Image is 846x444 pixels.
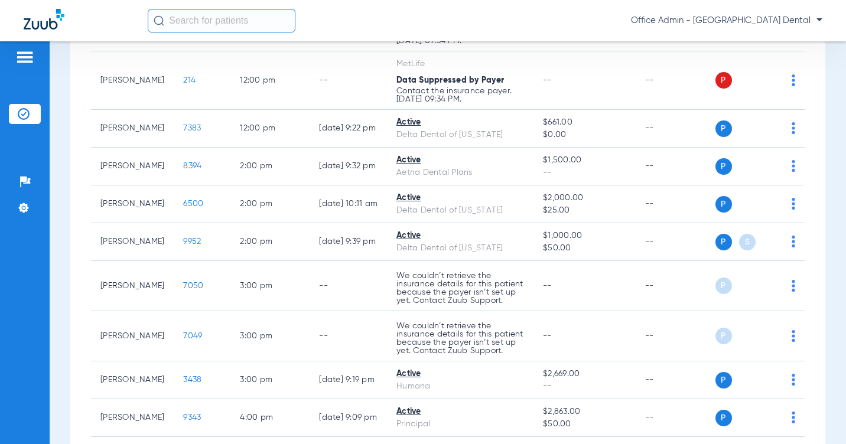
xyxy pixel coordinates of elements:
td: 2:00 PM [230,148,310,185]
td: [PERSON_NAME] [91,223,174,261]
span: 7049 [183,332,202,340]
span: S [739,234,756,250]
span: -- [543,282,552,290]
span: $25.00 [543,204,626,217]
p: We couldn’t retrieve the insurance details for this patient because the payer isn’t set up yet. C... [396,272,524,305]
td: -- [636,311,715,361]
span: P [715,328,732,344]
td: [PERSON_NAME] [91,361,174,399]
div: Delta Dental of [US_STATE] [396,204,524,217]
div: MetLife [396,58,524,70]
span: 9952 [183,237,201,246]
span: $50.00 [543,242,626,254]
td: -- [636,148,715,185]
span: P [715,410,732,426]
span: $661.00 [543,116,626,129]
span: 3438 [183,376,201,384]
td: -- [636,261,715,311]
iframe: Chat Widget [787,387,846,444]
div: Aetna Dental Plans [396,166,524,179]
td: -- [310,51,387,110]
td: [PERSON_NAME] [91,51,174,110]
td: [DATE] 9:09 PM [310,399,387,437]
span: $2,863.00 [543,406,626,418]
div: Principal [396,418,524,430]
td: 3:00 PM [230,361,310,399]
img: group-dot-blue.svg [792,236,795,247]
img: group-dot-blue.svg [792,122,795,134]
td: [DATE] 10:11 AM [310,185,387,223]
span: 6500 [183,200,203,208]
div: Delta Dental of [US_STATE] [396,129,524,141]
td: [DATE] 9:32 PM [310,148,387,185]
input: Search for patients [148,9,295,32]
span: 7050 [183,282,203,290]
td: [PERSON_NAME] [91,110,174,148]
span: $1,500.00 [543,154,626,166]
td: [PERSON_NAME] [91,311,174,361]
td: 12:00 PM [230,110,310,148]
div: Humana [396,380,524,393]
div: Active [396,154,524,166]
div: Active [396,230,524,242]
img: group-dot-blue.svg [792,74,795,86]
span: P [715,234,732,250]
td: [DATE] 9:19 PM [310,361,387,399]
td: -- [636,399,715,437]
span: $1,000.00 [543,230,626,242]
td: -- [636,51,715,110]
div: Active [396,368,524,380]
div: Delta Dental of [US_STATE] [396,242,524,254]
td: -- [636,223,715,261]
span: 214 [183,76,196,84]
span: -- [543,166,626,179]
td: -- [636,110,715,148]
td: 3:00 PM [230,311,310,361]
td: 12:00 PM [230,51,310,110]
p: Contact the insurance payer. [DATE] 09:34 PM. [396,87,524,103]
span: $0.00 [543,129,626,141]
span: P [715,120,732,137]
span: -- [543,380,626,393]
td: [DATE] 9:39 PM [310,223,387,261]
span: P [715,72,732,89]
span: Data Suppressed by Payer [396,76,504,84]
img: Zuub Logo [24,9,64,30]
span: P [715,277,732,294]
div: Active [396,192,524,204]
td: 2:00 PM [230,185,310,223]
td: [PERSON_NAME] [91,261,174,311]
span: P [715,158,732,175]
td: [PERSON_NAME] [91,148,174,185]
div: Active [396,116,524,129]
img: group-dot-blue.svg [792,198,795,210]
td: [PERSON_NAME] [91,185,174,223]
span: P [715,372,732,389]
td: 3:00 PM [230,261,310,311]
td: [PERSON_NAME] [91,399,174,437]
td: -- [310,261,387,311]
span: -- [543,332,552,340]
img: group-dot-blue.svg [792,330,795,342]
span: $2,669.00 [543,368,626,380]
img: group-dot-blue.svg [792,160,795,172]
span: P [715,196,732,213]
div: Active [396,406,524,418]
img: Search Icon [154,15,164,26]
span: $2,000.00 [543,192,626,204]
td: 2:00 PM [230,223,310,261]
span: -- [543,76,552,84]
td: [DATE] 9:22 PM [310,110,387,148]
td: 4:00 PM [230,399,310,437]
span: 8394 [183,162,201,170]
span: Office Admin - [GEOGRAPHIC_DATA] Dental [631,15,822,27]
span: 7383 [183,124,201,132]
img: group-dot-blue.svg [792,374,795,386]
p: We couldn’t retrieve the insurance details for this patient because the payer isn’t set up yet. C... [396,322,524,355]
span: $50.00 [543,418,626,430]
img: group-dot-blue.svg [792,280,795,292]
img: hamburger-icon [15,50,34,64]
td: -- [310,311,387,361]
span: 9343 [183,413,201,422]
